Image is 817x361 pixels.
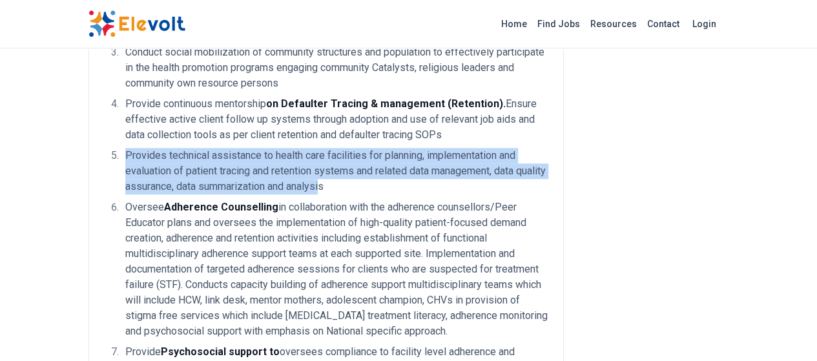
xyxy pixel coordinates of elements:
li: Conduct social mobilization of community structures and population to effectively participate in ... [121,45,548,91]
strong: Psychosocial support to [161,346,280,358]
li: Oversee in collaboration with the adherence counsellors/Peer Educator plans and oversees the impl... [121,200,548,339]
strong: on Defaulter Tracing & management (Retention). [266,98,506,110]
li: Provide continuous mentorship Ensure effective active client follow up systems through adoption a... [121,96,548,143]
strong: Adherence Counselling [164,201,278,213]
a: Contact [642,14,685,34]
a: Login [685,11,724,37]
li: Provides technical assistance to health care facilities for planning, implementation and evaluati... [121,148,548,194]
iframe: Chat Widget [752,299,817,361]
img: Elevolt [88,10,185,37]
a: Home [496,14,532,34]
a: Resources [585,14,642,34]
a: Find Jobs [532,14,585,34]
